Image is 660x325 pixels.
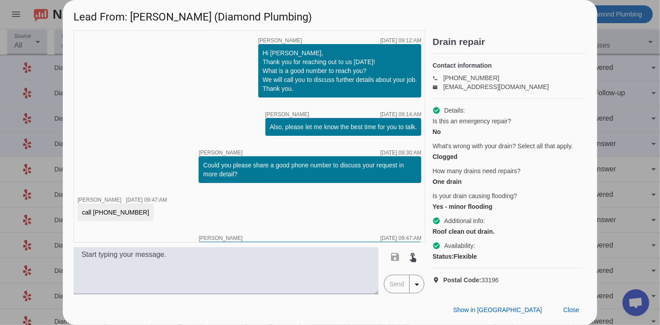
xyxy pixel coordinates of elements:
mat-icon: email [432,85,443,89]
mat-icon: phone [432,76,443,80]
div: [DATE] 09:30:AM [380,150,421,155]
a: [PHONE_NUMBER] [443,74,499,81]
mat-icon: check_circle [432,106,440,114]
span: Is this an emergency repair? [432,117,511,126]
span: [PERSON_NAME] [199,150,243,155]
strong: Postal Code: [443,276,481,284]
div: [DATE] 09:47:AM [380,236,421,241]
div: Clogged [432,152,583,161]
span: Additional info: [444,216,485,225]
button: Show in [GEOGRAPHIC_DATA] [446,302,549,318]
div: [DATE] 09:47:AM [126,197,167,203]
span: Details: [444,106,465,115]
h4: Contact information [432,61,583,70]
mat-icon: check_circle [432,217,440,225]
span: Availability: [444,241,475,250]
button: Close [556,302,587,318]
span: What's wrong with your drain? Select all that apply. [432,142,573,150]
span: [PERSON_NAME] [199,236,243,241]
span: Is your drain causing flooding? [432,191,517,200]
div: Roof clean out drain. [432,227,583,236]
div: call [PHONE_NUMBER] [82,208,149,217]
mat-icon: arrow_drop_down [411,279,422,290]
div: [DATE] 09:12:AM [380,38,421,43]
div: One drain [432,177,583,186]
div: [DATE] 09:14:AM [380,112,421,117]
span: 33196 [443,276,499,284]
span: How many drains need repairs? [432,167,521,175]
a: [EMAIL_ADDRESS][DOMAIN_NAME] [443,83,549,90]
div: Hi [PERSON_NAME], Thank you for reaching out to us [DATE]! What is a good number to reach you? We... [263,49,417,93]
span: [PERSON_NAME] [77,197,122,203]
div: No [432,127,583,136]
mat-icon: location_on [432,276,443,284]
span: Close [563,306,579,313]
strong: Status: [432,253,453,260]
div: Could you please share a good phone number to discuss your request in more detail?​ [203,161,417,179]
span: Show in [GEOGRAPHIC_DATA] [453,306,542,313]
span: [PERSON_NAME] [265,112,310,117]
h2: Drain repair [432,37,587,46]
div: Also, please let me know the best time for you to talk.​ [270,122,417,131]
div: Yes - minor flooding [432,202,583,211]
div: Flexible [432,252,583,261]
mat-icon: touch_app [408,252,419,262]
mat-icon: check_circle [432,242,440,250]
span: [PERSON_NAME] [258,38,302,43]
